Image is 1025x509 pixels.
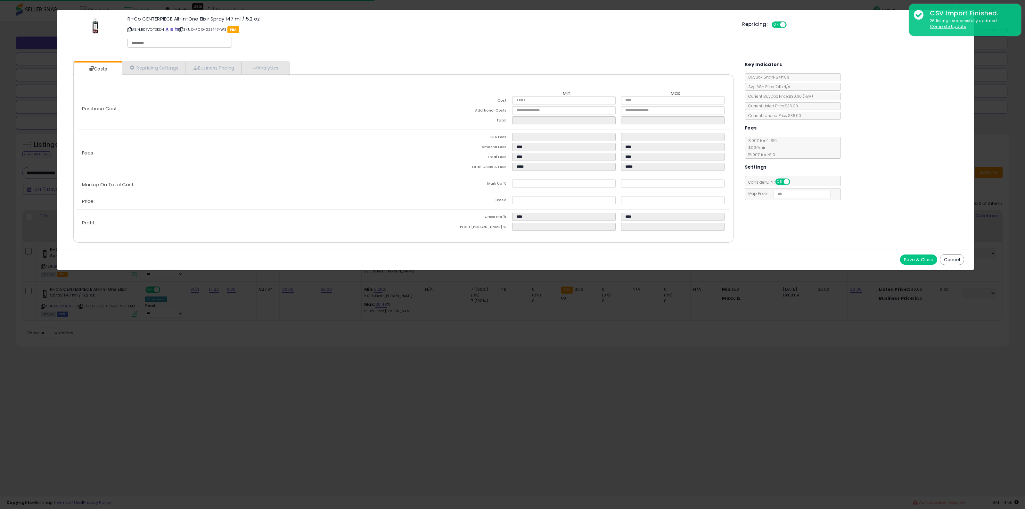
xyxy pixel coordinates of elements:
[127,16,733,21] h3: R+Co CENTERPIECE All-In-One Elixir Spray 147 ml / 5.2 oz
[745,124,757,132] h5: Fees
[403,179,512,189] td: Mark Up %
[403,223,512,233] td: Profit [PERSON_NAME] %
[776,179,784,185] span: ON
[621,91,730,96] th: Max
[745,152,775,157] span: 15.00 % for > $10
[77,150,403,155] p: Fees
[745,94,813,99] span: Current Buybox Price:
[403,196,512,206] td: Listed
[930,24,966,29] u: Complete Update
[127,24,733,35] p: ASIN: B07VQTDKDH | SKU: D-RCO-025147-WS
[772,22,780,28] span: ON
[403,96,512,106] td: Cost
[803,94,813,99] span: ( FBA )
[241,61,289,74] a: Analytics
[745,163,767,171] h5: Settings
[403,153,512,163] td: Total Fees
[925,9,1016,18] div: CSV Import Finished.
[925,18,1016,30] div: 26 listings successfully updated.
[900,254,937,265] button: Save & Close
[940,254,964,265] button: Cancel
[742,22,768,27] h5: Repricing:
[77,220,403,225] p: Profit
[89,16,101,36] img: 31MA29w-9jL._SL60_.jpg
[745,74,789,80] span: BuyBox Share 24h: 0%
[745,113,801,118] span: Current Landed Price: $36.00
[789,94,813,99] span: $30.60
[77,199,403,204] p: Price
[403,116,512,126] td: Total
[512,91,621,96] th: Min
[227,26,239,33] span: FBA
[77,182,403,187] p: Markup On Total Cost
[403,133,512,143] td: FBA Fees
[77,106,403,111] p: Purchase Cost
[745,138,777,157] span: 8.00 % for <= $10
[745,191,831,196] span: Map Price:
[403,163,512,173] td: Total Costs & Fees
[170,27,173,32] a: All offer listings
[745,103,798,109] span: Current Listed Price: $36.00
[185,61,241,74] a: Business Pricing
[403,213,512,223] td: Gross Profit
[74,63,121,75] a: Costs
[745,84,790,89] span: Avg. Win Price 24h: N/A
[786,22,796,28] span: OFF
[745,61,782,69] h5: Key Indicators
[122,61,185,74] a: Repricing Settings
[789,179,799,185] span: OFF
[175,27,178,32] a: Your listing only
[403,106,512,116] td: Additional Costs
[745,145,767,150] span: $0.30 min
[403,143,512,153] td: Amazon Fees
[165,27,169,32] a: BuyBox page
[745,179,799,185] span: Consider CPT:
